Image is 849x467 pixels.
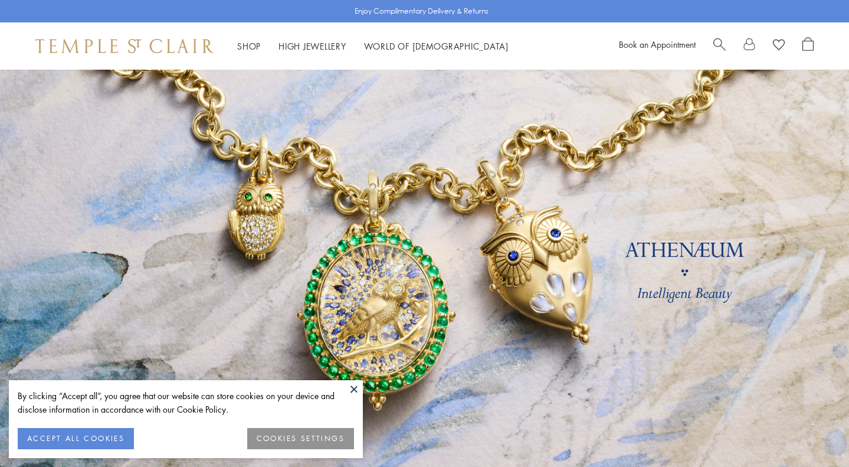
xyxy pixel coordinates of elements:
button: ACCEPT ALL COOKIES [18,428,134,449]
a: Book an Appointment [619,38,696,50]
p: Enjoy Complimentary Delivery & Returns [355,5,489,17]
iframe: Gorgias live chat messenger [790,412,837,455]
button: COOKIES SETTINGS [247,428,354,449]
a: Search [713,37,726,55]
a: World of [DEMOGRAPHIC_DATA]World of [DEMOGRAPHIC_DATA] [364,40,509,52]
nav: Main navigation [237,39,509,54]
a: High JewelleryHigh Jewellery [278,40,346,52]
img: Temple St. Clair [35,39,214,53]
div: By clicking “Accept all”, you agree that our website can store cookies on your device and disclos... [18,389,354,416]
a: ShopShop [237,40,261,52]
a: View Wishlist [773,37,785,55]
a: Open Shopping Bag [802,37,814,55]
